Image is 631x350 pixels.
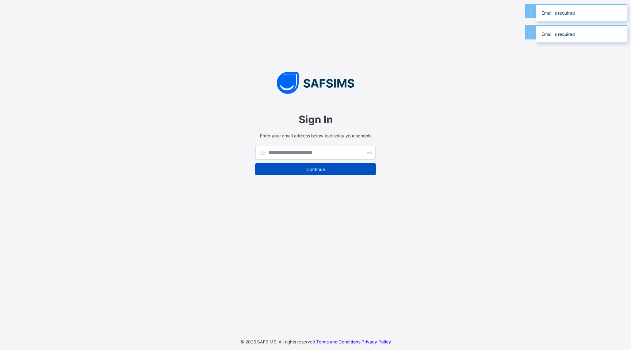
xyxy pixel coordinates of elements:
img: SAFSIMS Logo [248,72,383,94]
div: Email is required [536,25,627,42]
div: Email is required [536,4,627,21]
span: © 2025 SAFSIMS. All rights reserved. [240,339,316,345]
a: Terms and Conditions [316,339,360,345]
a: Privacy Policy [362,339,391,345]
span: Sign In [255,113,376,126]
span: Enter your email address below to display your schools [255,133,376,138]
span: · [316,339,391,345]
span: Continue [261,167,370,172]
